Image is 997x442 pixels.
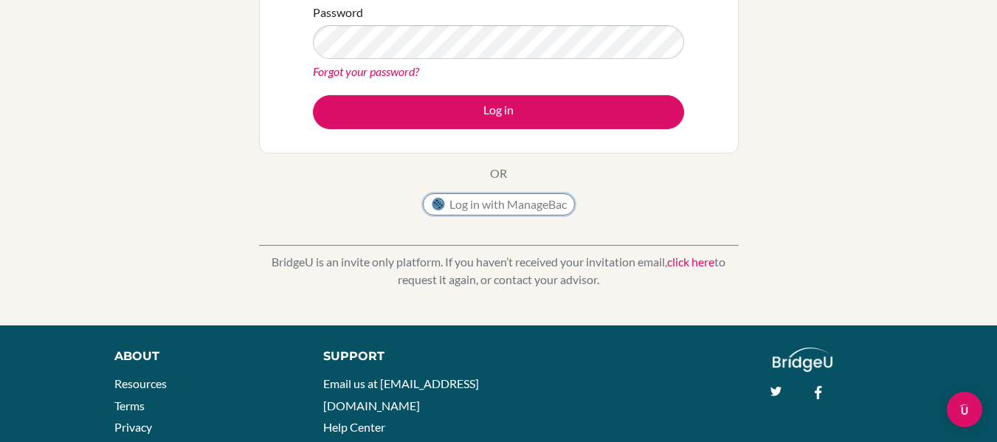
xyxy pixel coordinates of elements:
a: click here [667,255,714,269]
div: Open Intercom Messenger [947,392,982,427]
button: Log in with ManageBac [423,193,575,215]
button: Log in [313,95,684,129]
a: Forgot your password? [313,64,419,78]
label: Password [313,4,363,21]
div: Support [323,348,484,365]
a: Terms [114,398,145,412]
div: About [114,348,290,365]
a: Privacy [114,420,152,434]
a: Email us at [EMAIL_ADDRESS][DOMAIN_NAME] [323,376,479,412]
a: Help Center [323,420,385,434]
img: logo_white@2x-f4f0deed5e89b7ecb1c2cc34c3e3d731f90f0f143d5ea2071677605dd97b5244.png [773,348,832,372]
p: BridgeU is an invite only platform. If you haven’t received your invitation email, to request it ... [259,253,739,289]
a: Resources [114,376,167,390]
p: OR [490,165,507,182]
